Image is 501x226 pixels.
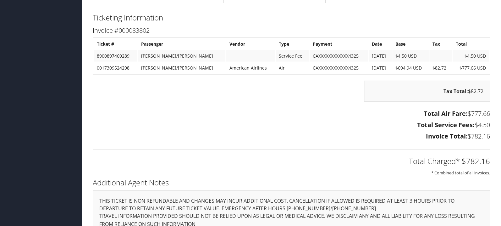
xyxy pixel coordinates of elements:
h3: $4.50 [93,121,490,129]
strong: Tax Total: [443,88,468,95]
th: Base [392,38,429,50]
th: Date [369,38,392,50]
h2: Total Charged* $782.16 [93,156,490,167]
h2: Ticketing Information [93,12,490,23]
td: Service Fee [276,50,309,62]
th: Tax [429,38,452,50]
td: $82.72 [429,62,452,74]
h2: Additional Agent Notes [93,177,490,188]
h3: $782.16 [93,132,490,141]
h3: $777.66 [93,109,490,118]
th: Vendor [226,38,275,50]
h3: Invoice #000083802 [93,26,490,35]
th: Passenger [138,38,226,50]
td: 0017309524298 [94,62,137,74]
td: $4.50 USD [453,50,489,62]
td: 8900897469289 [94,50,137,62]
strong: Total Service Fees: [417,121,475,129]
td: [PERSON_NAME]/[PERSON_NAME] [138,50,226,62]
td: CAXXXXXXXXXXXX4325 [310,50,368,62]
td: Air [276,62,309,74]
td: $4.50 USD [392,50,429,62]
div: $82.72 [364,81,490,102]
td: [DATE] [369,50,392,62]
td: $694.94 USD [392,62,429,74]
th: Ticket # [94,38,137,50]
th: Payment [310,38,368,50]
td: [PERSON_NAME]/[PERSON_NAME] [138,62,226,74]
strong: Total Air Fare: [424,109,468,118]
td: [DATE] [369,62,392,74]
td: American Airlines [226,62,275,74]
th: Type [276,38,309,50]
small: * Combined total of all invoices. [431,170,490,176]
th: Total [453,38,489,50]
td: CAXXXXXXXXXXXX4325 [310,62,368,74]
td: $777.66 USD [453,62,489,74]
strong: Invoice Total: [426,132,468,140]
